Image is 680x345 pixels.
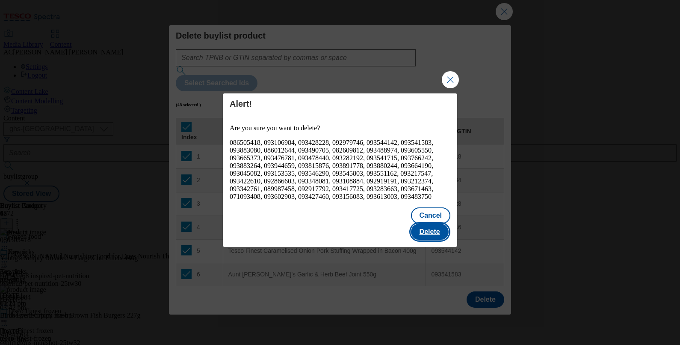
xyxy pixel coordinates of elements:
h4: Alert! [230,99,450,109]
button: Close Modal [442,71,459,88]
p: Are you sure you want to delete? [230,124,450,132]
button: Delete [411,224,449,240]
div: 086505418, 093106984, 093428228, 092979746, 093544142, 093541583, 093883080, 086012644, 093490705... [230,139,450,201]
div: Modal [223,93,457,247]
button: Cancel [411,207,450,224]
